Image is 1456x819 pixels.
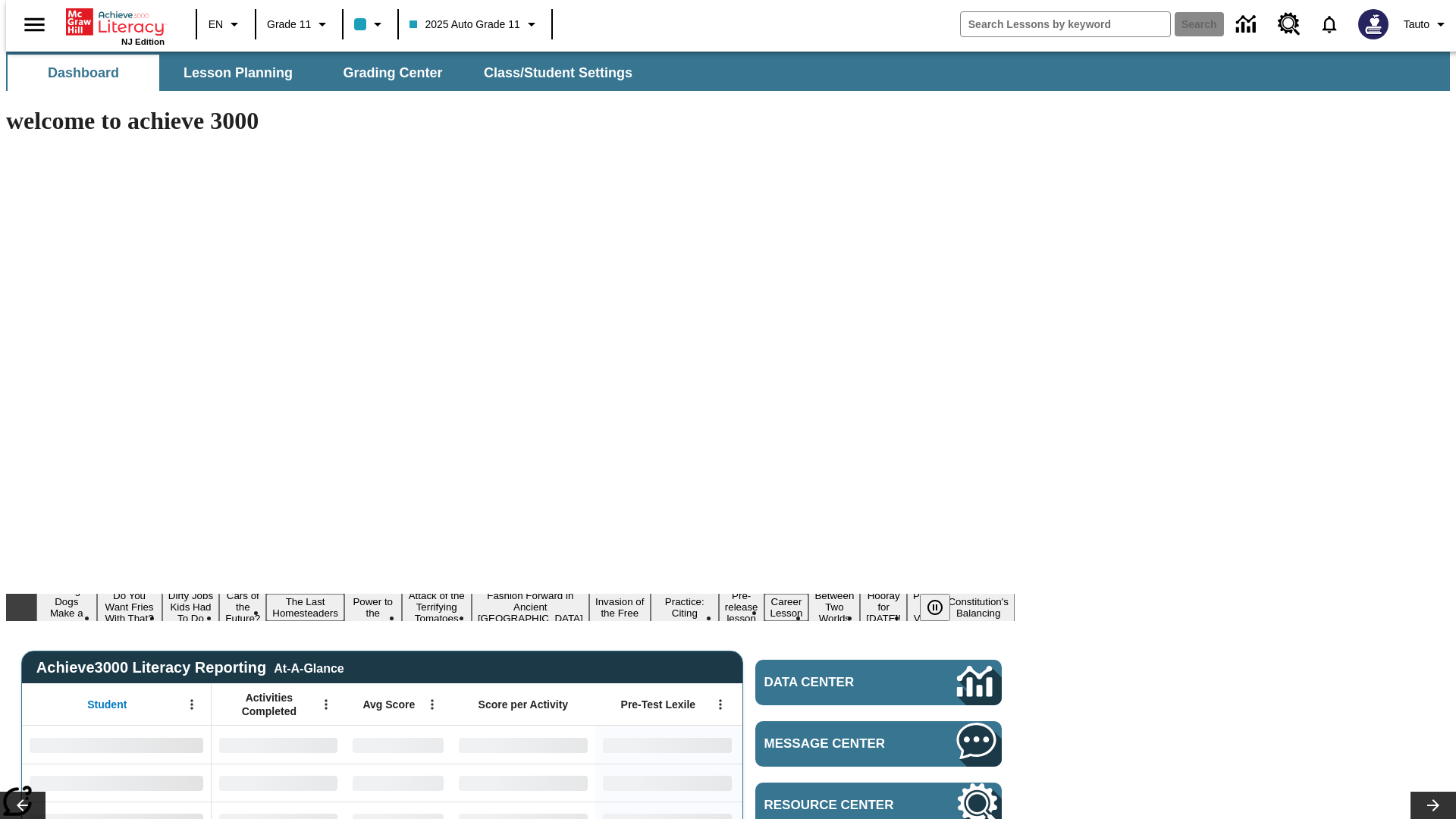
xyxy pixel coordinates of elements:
[808,588,860,626] button: Slide 13 Between Two Worlds
[860,588,907,626] button: Slide 14 Hooray for Constitution Day!
[479,698,569,711] span: Score per Activity
[755,721,1002,767] a: Message Center
[920,594,965,621] div: Pause
[1269,4,1310,45] a: Resource Center, Will open in new tab
[345,726,451,764] div: No Data,
[621,698,696,711] span: Pre-Test Lexile
[1349,5,1398,44] button: Select a new avatar
[315,693,337,716] button: Open Menu
[87,698,127,711] span: Student
[484,64,632,82] span: Class/Student Settings
[184,64,293,82] span: Lesson Planning
[6,55,646,91] div: SubNavbar
[755,660,1002,705] a: Data Center
[1227,4,1269,45] a: Data Center
[344,582,402,632] button: Slide 6 Solar Power to the People
[212,764,345,802] div: No Data,
[6,107,1015,135] h1: welcome to achieve 3000
[764,675,906,690] span: Data Center
[8,55,159,91] button: Dashboard
[961,12,1170,36] input: search field
[920,594,950,621] button: Pause
[709,693,732,716] button: Open Menu
[261,11,337,38] button: Grade: Grade 11, Select a grade
[764,798,912,813] span: Resource Center
[907,588,942,626] button: Slide 15 Point of View
[362,698,415,711] span: Avg Score
[219,691,319,718] span: Activities Completed
[1410,792,1456,819] button: Lesson carousel, Next
[345,764,451,802] div: No Data,
[219,588,266,626] button: Slide 4 Cars of the Future?
[180,693,203,716] button: Open Menu
[402,588,472,626] button: Slide 7 Attack of the Terrifying Tomatoes
[589,582,651,632] button: Slide 9 The Invasion of the Free CD
[472,588,589,626] button: Slide 8 Fashion Forward in Ancient Rome
[348,11,393,38] button: Class color is light blue. Change class color
[209,17,223,33] span: EN
[651,582,719,632] button: Slide 10 Mixed Practice: Citing Evidence
[48,64,119,82] span: Dashboard
[764,736,912,752] span: Message Center
[266,594,344,621] button: Slide 5 The Last Homesteaders
[36,582,97,632] button: Slide 1 Diving Dogs Make a Splash
[409,17,519,33] span: 2025 Auto Grade 11
[1310,5,1349,44] a: Notifications
[942,582,1015,632] button: Slide 16 The Constitution's Balancing Act
[1404,17,1429,33] span: Tauto
[764,594,809,621] button: Slide 12 Career Lesson
[343,64,442,82] span: Grading Center
[719,588,764,626] button: Slide 11 Pre-release lesson
[274,659,344,676] div: At-A-Glance
[1358,9,1389,39] img: Avatar
[267,17,311,33] span: Grade 11
[162,588,220,626] button: Slide 3 Dirty Jobs Kids Had To Do
[472,55,645,91] button: Class/Student Settings
[36,659,344,676] span: Achieve3000 Literacy Reporting
[421,693,444,716] button: Open Menu
[317,55,469,91] button: Grading Center
[97,588,162,626] button: Slide 2 Do You Want Fries With That?
[212,726,345,764] div: No Data,
[202,11,250,38] button: Language: EN, Select a language
[66,5,165,46] div: Home
[162,55,314,91] button: Lesson Planning
[121,37,165,46] span: NJ Edition
[6,52,1450,91] div: SubNavbar
[66,7,165,37] a: Home
[403,11,546,38] button: Class: 2025 Auto Grade 11, Select your class
[12,2,57,47] button: Open side menu
[1398,11,1456,38] button: Profile/Settings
